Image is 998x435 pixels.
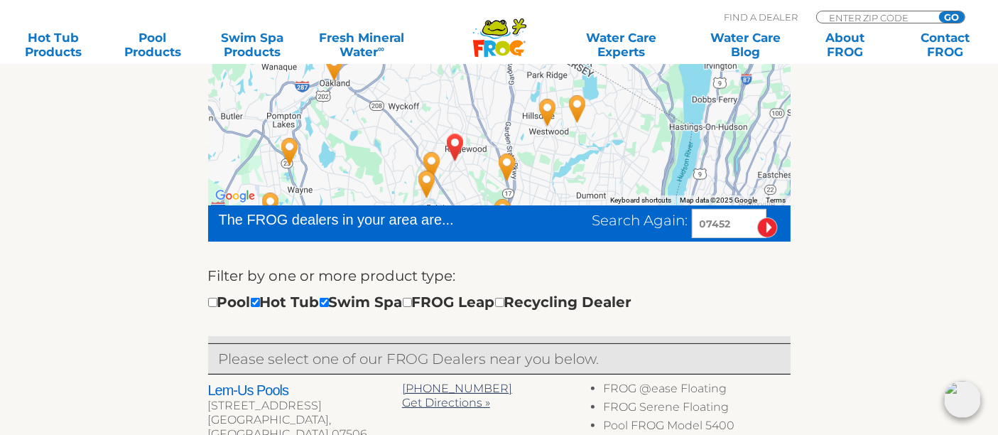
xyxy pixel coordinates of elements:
[212,187,259,205] a: Open this area in Google Maps (opens a new window)
[724,11,798,23] p: Find A Dealer
[485,142,529,192] div: Leslie's Poolmart, Inc. # 149 - 3 miles away.
[555,84,600,134] div: The Pool Company - 6 miles away.
[214,31,291,59] a: Swim SpaProducts
[828,11,923,23] input: Zip Code Form
[526,87,570,137] div: Westwood Pool Company - 5 miles away.
[410,141,454,190] div: Lem-Us Pools - 1 miles away.
[249,181,293,231] div: Costello's Hearth & Spa - Lincoln Park - 10 miles away.
[208,291,632,313] div: Pool Hot Tub Swim Spa FROG Leap Recycling Dealer
[433,122,477,172] div: GLEN ROCK, NJ 07452
[481,188,525,237] div: Strong Spas - Garden State Plaza - 4 miles away.
[558,31,684,59] a: Water CareExperts
[313,42,357,92] div: Leslie's Poolmart, Inc. # 223 - 7 miles away.
[405,159,449,209] div: Jersey Chemicals Inc - 2 miles away.
[378,43,384,54] sup: ∞
[592,212,688,229] span: Search Again:
[212,187,259,205] img: Google
[402,382,512,395] a: [PHONE_NUMBER]
[208,382,402,399] h2: Lem-Us Pools
[939,11,965,23] input: GO
[114,31,191,59] a: PoolProducts
[313,31,411,59] a: Fresh MineralWater∞
[806,31,884,59] a: AboutFROG
[611,195,672,205] button: Keyboard shortcuts
[603,400,790,419] li: FROG Serene Floating
[208,399,402,413] div: [STREET_ADDRESS]
[766,196,786,204] a: Terms (opens in new tab)
[757,217,778,238] input: Submit
[208,264,456,287] label: Filter by one or more product type:
[944,381,981,418] img: openIcon
[14,31,92,59] a: Hot TubProducts
[906,31,984,59] a: ContactFROG
[603,382,790,400] li: FROG @ease Floating
[680,196,758,204] span: Map data ©2025 Google
[402,396,490,409] a: Get Directions »
[707,31,784,59] a: Water CareBlog
[219,348,780,370] p: Please select one of our FROG Dealers near you below.
[219,209,505,230] div: The FROG dealers in your area are...
[268,127,312,176] div: Leslie's Poolmart Inc # 364 - 8 miles away.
